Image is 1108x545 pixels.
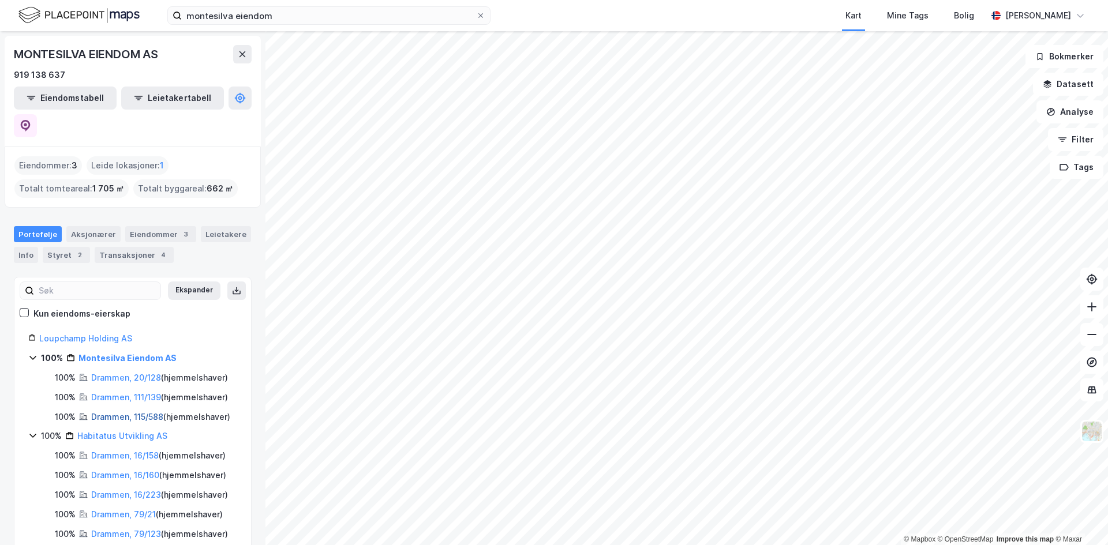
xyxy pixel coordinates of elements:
[91,527,228,541] div: ( hjemmelshaver )
[91,373,161,382] a: Drammen, 20/128
[33,307,130,321] div: Kun eiendoms-eierskap
[1033,73,1103,96] button: Datasett
[91,529,161,539] a: Drammen, 79/123
[1048,128,1103,151] button: Filter
[43,247,90,263] div: Styret
[158,249,169,261] div: 4
[55,488,76,502] div: 100%
[168,281,220,300] button: Ekspander
[77,431,167,441] a: Habitatus Utvikling AS
[180,228,192,240] div: 3
[1050,156,1103,179] button: Tags
[207,182,233,196] span: 662 ㎡
[160,159,164,172] span: 1
[72,159,77,172] span: 3
[41,351,63,365] div: 100%
[91,490,161,499] a: Drammen, 16/223
[55,508,76,521] div: 100%
[91,449,226,463] div: ( hjemmelshaver )
[91,371,228,385] div: ( hjemmelshaver )
[91,450,159,460] a: Drammen, 16/158
[1036,100,1103,123] button: Analyse
[1025,45,1103,68] button: Bokmerker
[91,410,230,424] div: ( hjemmelshaver )
[121,87,224,110] button: Leietakertabell
[55,468,76,482] div: 100%
[182,7,476,24] input: Søk på adresse, matrikkel, gårdeiere, leietakere eller personer
[904,535,935,543] a: Mapbox
[95,247,174,263] div: Transaksjoner
[55,410,76,424] div: 100%
[92,182,124,196] span: 1 705 ㎡
[55,527,76,541] div: 100%
[91,390,228,404] div: ( hjemmelshaver )
[55,390,76,404] div: 100%
[39,333,132,343] a: Loupchamp Holding AS
[14,179,129,198] div: Totalt tomteareal :
[887,9,929,22] div: Mine Tags
[66,226,121,242] div: Aksjonærer
[997,535,1054,543] a: Improve this map
[91,392,161,402] a: Drammen, 111/139
[78,353,177,363] a: Montesilva Eiendom AS
[91,470,159,480] a: Drammen, 16/160
[91,488,228,502] div: ( hjemmelshaver )
[91,468,226,482] div: ( hjemmelshaver )
[87,156,169,175] div: Leide lokasjoner :
[34,282,160,299] input: Søk
[201,226,251,242] div: Leietakere
[74,249,85,261] div: 2
[18,5,140,25] img: logo.f888ab2527a4732fd821a326f86c7f29.svg
[1050,490,1108,545] div: Kontrollprogram for chat
[14,226,62,242] div: Portefølje
[1005,9,1071,22] div: [PERSON_NAME]
[55,371,76,385] div: 100%
[14,156,82,175] div: Eiendommer :
[125,226,196,242] div: Eiendommer
[1050,490,1108,545] iframe: Chat Widget
[41,429,62,443] div: 100%
[14,247,38,263] div: Info
[14,45,160,63] div: MONTESILVA EIENDOM AS
[954,9,974,22] div: Bolig
[91,508,223,521] div: ( hjemmelshaver )
[845,9,862,22] div: Kart
[938,535,994,543] a: OpenStreetMap
[14,68,65,82] div: 919 138 637
[91,412,163,422] a: Drammen, 115/588
[55,449,76,463] div: 100%
[14,87,117,110] button: Eiendomstabell
[133,179,238,198] div: Totalt byggareal :
[1081,420,1103,442] img: Z
[91,509,156,519] a: Drammen, 79/21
